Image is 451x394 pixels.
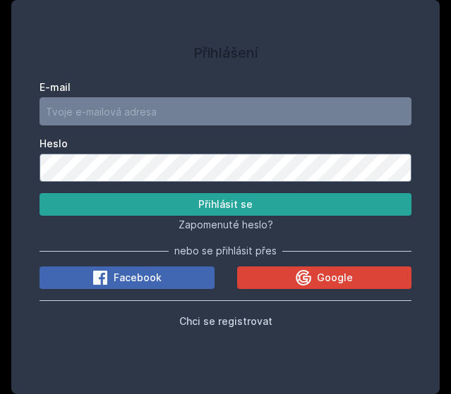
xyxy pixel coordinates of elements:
button: Chci se registrovat [179,312,272,329]
h1: Přihlášení [40,42,411,63]
span: Google [317,271,353,285]
button: Google [237,266,412,289]
label: Heslo [40,137,411,151]
button: Přihlásit se [40,193,411,216]
label: E-mail [40,80,411,94]
span: nebo se přihlásit přes [174,244,277,258]
span: Chci se registrovat [179,315,272,327]
input: Tvoje e-mailová adresa [40,97,411,125]
span: Facebook [114,271,162,285]
button: Facebook [40,266,215,289]
span: Zapomenuté heslo? [179,218,273,230]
